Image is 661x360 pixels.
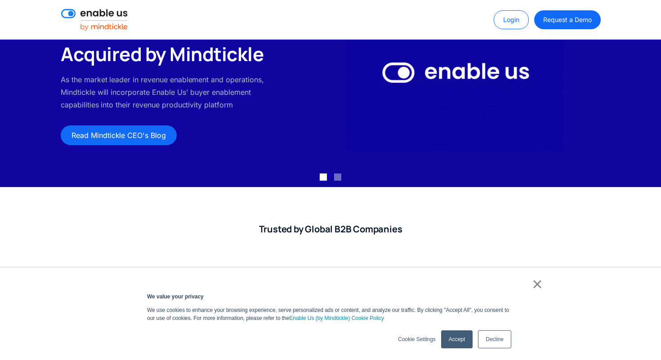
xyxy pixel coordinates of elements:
a: Read Mindtickle CEO's Blog [61,125,177,145]
p: As the market leader in revenue enablement and operations, Mindtickle will incorporate Enable Us'... [61,73,275,111]
a: Decline [478,330,511,348]
div: Show slide 2 of 2 [334,173,341,181]
div: Show slide 1 of 2 [320,173,327,181]
a: Enable Us (by Mindtickle) Cookie Policy [289,314,384,322]
a: Cookie Settings [398,335,435,343]
a: Login [494,10,529,29]
p: We use cookies to enhance your browsing experience, serve personalized ads or content, and analyz... [147,306,514,322]
a: × [532,280,543,288]
h2: News: Enable Us Acquired by Mindtickle [61,17,275,66]
h2: Trusted by Global B2B Companies [61,223,600,235]
a: Request a Demo [534,10,600,29]
strong: We value your privacy [147,293,204,300]
a: Accept [441,330,473,348]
